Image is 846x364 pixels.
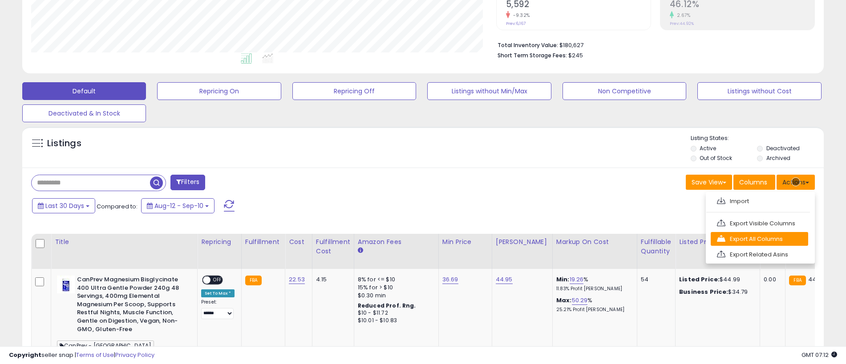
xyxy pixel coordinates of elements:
[358,247,363,255] small: Amazon Fees.
[641,276,668,284] div: 54
[316,237,350,256] div: Fulfillment Cost
[496,237,549,247] div: [PERSON_NAME]
[442,275,458,284] a: 36.69
[358,302,416,309] b: Reduced Prof. Rng.
[808,275,825,284] span: 44.99
[358,276,432,284] div: 8% for <= $10
[201,237,238,247] div: Repricing
[76,351,114,359] a: Terms of Use
[154,201,203,210] span: Aug-12 - Sep-10
[563,82,686,100] button: Non Competitive
[289,275,305,284] a: 22.53
[766,154,790,162] label: Archived
[670,21,694,26] small: Prev: 44.92%
[157,82,281,100] button: Repricing On
[496,275,513,284] a: 44.95
[556,275,570,284] b: Min:
[789,276,806,285] small: FBA
[292,82,416,100] button: Repricing Off
[556,286,630,292] p: 11.83% Profit [PERSON_NAME]
[57,276,75,293] img: 41eEHUh7rzL._SL40_.jpg
[691,134,824,143] p: Listing States:
[510,12,530,19] small: -9.32%
[556,296,572,304] b: Max:
[170,175,205,190] button: Filters
[358,284,432,292] div: 15% for > $10
[45,201,84,210] span: Last 30 Days
[289,237,308,247] div: Cost
[77,276,185,336] b: CanPrev Magnesium Bisglycinate 400 Ultra Gentle Powder 240g 48 Servings, 400mg Elemental Magnesiu...
[764,276,778,284] div: 0.00
[568,51,583,60] span: $245
[556,296,630,313] div: %
[697,82,821,100] button: Listings without Cost
[506,21,526,26] small: Prev: 6,167
[801,351,837,359] span: 2025-10-11 07:12 GMT
[498,52,567,59] b: Short Term Storage Fees:
[572,296,588,305] a: 50.29
[686,175,732,190] button: Save View
[358,309,432,317] div: $10 - $11.72
[201,299,235,319] div: Preset:
[22,82,146,100] button: Default
[245,276,262,285] small: FBA
[9,351,41,359] strong: Copyright
[711,216,808,230] a: Export Visible Columns
[9,351,154,360] div: seller snap | |
[97,202,138,211] span: Compared to:
[739,178,767,187] span: Columns
[766,144,800,152] label: Deactivated
[641,237,672,256] div: Fulfillable Quantity
[201,289,235,297] div: Set To Max *
[22,104,146,122] button: Deactivated & In Stock
[679,276,753,284] div: $44.99
[556,276,630,292] div: %
[498,41,558,49] b: Total Inventory Value:
[115,351,154,359] a: Privacy Policy
[358,292,432,300] div: $0.30 min
[358,237,435,247] div: Amazon Fees
[777,175,815,190] button: Actions
[679,288,753,296] div: $34.79
[210,276,225,284] span: OFF
[711,194,808,208] a: Import
[442,237,488,247] div: Min Price
[570,275,584,284] a: 19.26
[679,288,728,296] b: Business Price:
[679,237,756,247] div: Listed Price
[711,248,808,261] a: Export Related Asins
[47,137,81,150] h5: Listings
[32,198,95,213] button: Last 30 Days
[679,275,720,284] b: Listed Price:
[245,237,281,247] div: Fulfillment
[498,39,808,50] li: $180,627
[700,154,732,162] label: Out of Stock
[556,237,633,247] div: Markup on Cost
[427,82,551,100] button: Listings without Min/Max
[358,317,432,324] div: $10.01 - $10.83
[141,198,215,213] button: Aug-12 - Sep-10
[674,12,691,19] small: 2.67%
[711,232,808,246] a: Export All Columns
[316,276,347,284] div: 4.15
[556,307,630,313] p: 25.21% Profit [PERSON_NAME]
[700,144,716,152] label: Active
[733,175,775,190] button: Columns
[552,234,637,269] th: The percentage added to the cost of goods (COGS) that forms the calculator for Min & Max prices.
[55,237,194,247] div: Title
